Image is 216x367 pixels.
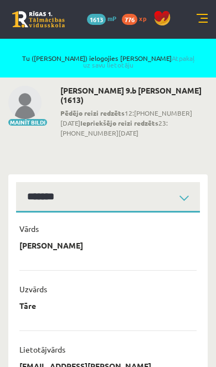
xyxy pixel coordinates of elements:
[19,224,39,234] p: Vārds
[80,118,158,127] b: Iepriekšējo reizi redzēts
[19,240,83,250] p: [PERSON_NAME]
[60,108,125,117] b: Pēdējo reizi redzēts
[12,11,65,28] a: Rīgas 1. Tālmācības vidusskola
[122,14,137,25] span: 776
[139,14,146,23] span: xp
[60,108,208,138] span: 12:[PHONE_NUMBER][DATE] 23:[PHONE_NUMBER][DATE]
[60,86,208,105] h2: [PERSON_NAME] 9.b [PERSON_NAME] (1613)
[122,14,152,23] a: 776 xp
[19,301,36,311] p: Tāre
[87,14,106,25] span: 1613
[8,119,47,126] button: Mainīt bildi
[19,284,47,294] p: Uzvārds
[83,54,194,69] a: Atpakaļ uz savu lietotāju
[22,55,194,68] span: Tu ([PERSON_NAME]) ielogojies [PERSON_NAME]
[8,86,42,119] img: Jānis Tāre
[19,344,65,354] p: Lietotājvārds
[107,14,116,23] span: mP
